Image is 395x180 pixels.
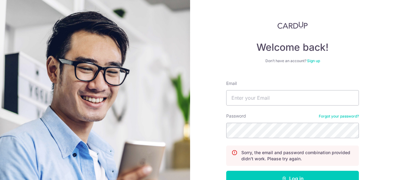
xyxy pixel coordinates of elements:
[226,113,246,119] label: Password
[319,114,359,119] a: Forgot your password?
[226,90,359,106] input: Enter your Email
[241,150,354,162] p: Sorry, the email and password combination provided didn't work. Please try again.
[307,58,320,63] a: Sign up
[226,58,359,63] div: Don’t have an account?
[226,41,359,54] h4: Welcome back!
[226,80,237,86] label: Email
[277,22,308,29] img: CardUp Logo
